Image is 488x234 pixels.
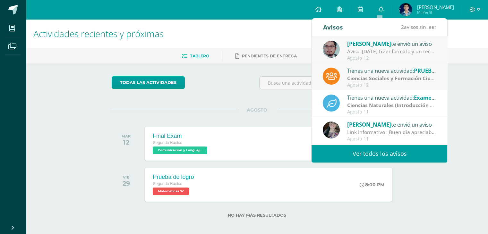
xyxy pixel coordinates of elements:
div: VIE [123,175,130,180]
span: PRUEBA OBJETIVA [414,67,462,74]
div: Avisos [323,18,343,36]
div: Tienes una nueva actividad: [347,66,436,75]
span: Tablero [190,54,209,58]
div: Agosto 11 [347,136,436,142]
div: Tienes una nueva actividad: [347,93,436,102]
a: Pendientes de entrega [235,51,297,61]
span: 2 [401,23,404,30]
div: Agosto 12 [347,82,436,88]
label: No hay más resultados [112,213,402,218]
img: 66d668f51aeef4265d5e554486531878.png [399,3,412,16]
div: | Prueba de Logro [347,102,436,109]
div: Agosto 12 [347,55,436,61]
span: Actividades recientes y próximas [33,28,164,40]
a: Ver todos los avisos [312,145,447,163]
span: [PERSON_NAME] [417,4,454,10]
a: todas las Actividades [112,76,185,89]
span: Pendientes de entrega [242,54,297,58]
span: Segundo Básico [153,140,182,145]
strong: Ciencias Naturales (Introducción a la Química) [347,102,462,109]
div: te envió un aviso [347,39,436,48]
div: MAR [122,134,131,138]
span: [PERSON_NAME] [347,40,391,47]
div: | Prueba de Logro [347,75,436,82]
span: Matemáticas 'A' [153,188,189,195]
div: 12 [122,138,131,146]
span: Mi Perfil [417,10,454,15]
div: te envió un aviso [347,120,436,129]
img: 8322e32a4062cfa8b237c59eedf4f548.png [323,121,340,138]
span: Comunicación y Lenguaje, Idioma Extranjero Inglés 'A' [153,146,207,154]
span: Segundo Básico [153,181,182,186]
div: Aviso: Mañana traer formato y un recorte sobre el Surrealismo para tomar ideas de dicho movimiento [347,48,436,55]
div: 29 [123,180,130,187]
input: Busca una actividad próxima aquí... [260,77,402,89]
div: 8:00 PM [360,182,384,188]
span: AGOSTO [236,107,278,113]
div: Link Informativo : Buen día apreciables estudiantes, es un gusto dirigirme a ustedes en este inic... [347,129,436,136]
div: Final Exam [153,133,209,139]
div: Agosto 11 [347,109,436,115]
span: avisos sin leer [401,23,436,30]
span: [PERSON_NAME] [347,121,391,128]
div: Prueba de logro [153,174,194,180]
img: 5fac68162d5e1b6fbd390a6ac50e103d.png [323,41,340,58]
a: Tablero [182,51,209,61]
span: Examen de unidad [414,94,463,101]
